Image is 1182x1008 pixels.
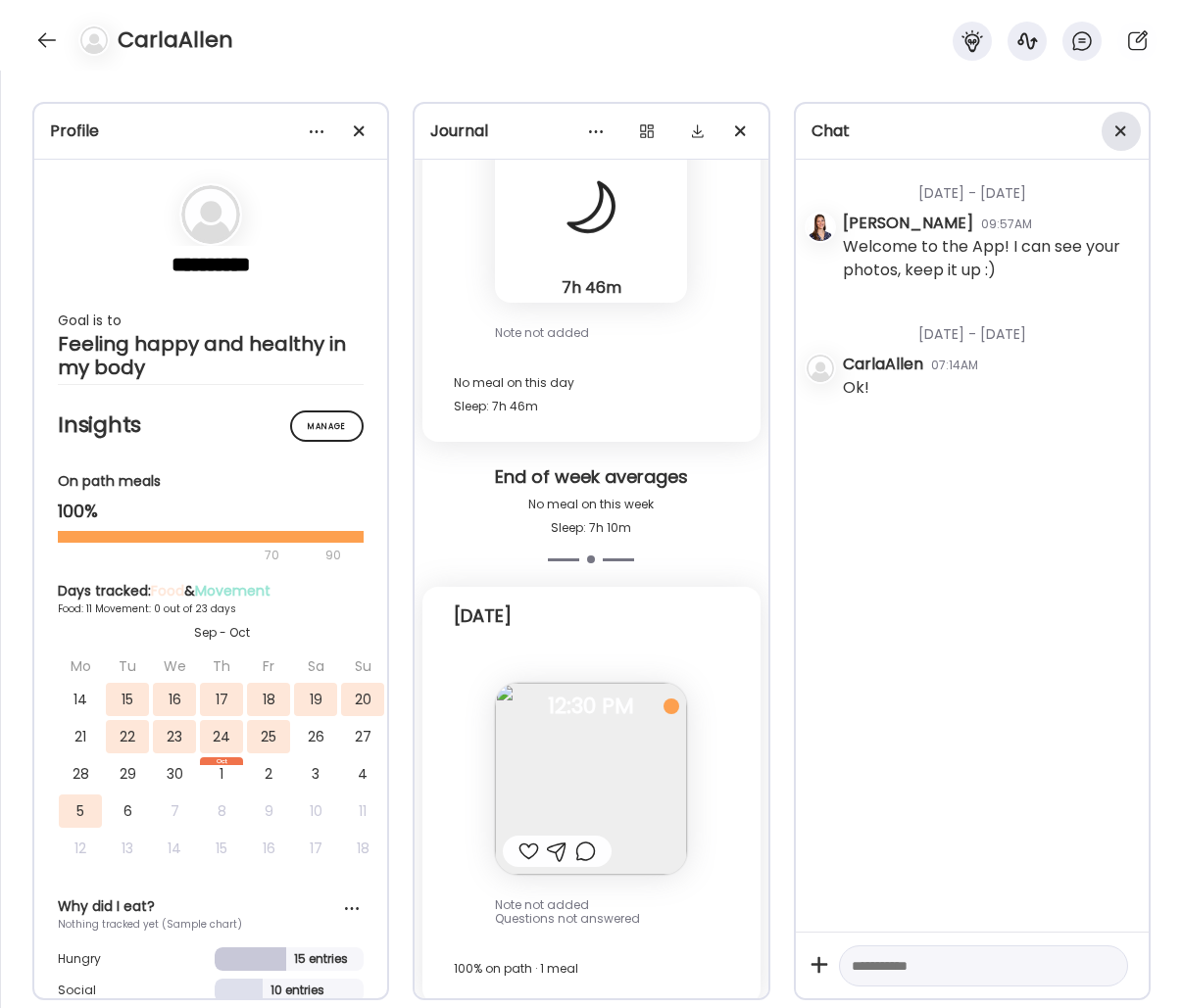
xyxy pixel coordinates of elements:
[294,720,337,753] div: 26
[106,832,149,865] div: 13
[294,757,337,791] div: 3
[807,214,834,241] img: avatars%2FI7glDmu294XZYZYHk6UXYoQIUhT2
[341,649,384,683] div: Su
[271,979,324,1002] div: 10 entries
[454,604,728,628] div: [DATE]
[59,720,102,753] div: 21
[59,757,102,791] div: 28
[58,471,364,492] div: On path meals
[843,160,1133,212] div: [DATE] - [DATE]
[200,757,243,791] div: 1
[503,277,679,298] div: 7h 46m
[294,649,337,683] div: Sa
[294,947,348,971] div: 15 entries
[59,794,102,828] div: 5
[58,500,364,523] div: 100%
[58,332,364,379] div: Feeling happy and healthy in my body
[58,581,385,601] div: Days tracked: &
[59,832,102,865] div: 12
[931,357,978,374] div: 07:14AM
[106,757,149,791] div: 29
[58,410,364,440] h2: Insights
[50,120,371,143] div: Profile
[247,832,290,865] div: 16
[153,649,196,683] div: We
[153,794,196,828] div: 7
[247,683,290,716] div: 18
[80,26,108,54] img: bg-avatar-default.svg
[247,794,290,828] div: 9
[495,683,687,875] img: images%2FPNpV7F6dRaXHckgRrS5x9guCJxV2%2FbSa1bToLluYWyHt1P6Bo%2FMUBx9Suno2oMv9i6GCjS_240
[59,683,102,716] div: 14
[294,794,337,828] div: 10
[843,301,1133,353] div: [DATE] - [DATE]
[200,832,243,865] div: 15
[195,581,271,600] span: Movement
[200,794,243,828] div: 8
[58,896,364,917] div: Why did I eat?
[58,947,207,971] div: Hungry
[323,544,343,567] div: 90
[153,720,196,753] div: 23
[58,601,385,616] div: Food: 11 Movement: 0 out of 23 days
[341,832,384,865] div: 18
[58,979,207,1002] div: Social
[200,757,243,765] div: Oct
[430,465,752,493] div: End of week averages
[118,24,233,56] h4: CarlaAllen
[58,544,320,567] div: 70
[812,120,1133,143] div: Chat
[341,794,384,828] div: 11
[495,697,687,715] span: 12:30 PM
[843,376,869,400] div: Ok!
[341,757,384,791] div: 4
[200,720,243,753] div: 24
[247,720,290,753] div: 25
[981,216,1032,233] div: 09:57AM
[430,120,752,143] div: Journal
[153,683,196,716] div: 16
[341,683,384,716] div: 20
[106,794,149,828] div: 6
[247,649,290,683] div: Fr
[59,649,102,683] div: Mo
[181,185,240,244] img: bg-avatar-default.svg
[807,355,834,382] img: bg-avatar-default.svg
[454,371,728,418] div: No meal on this day Sleep: 7h 46m
[153,757,196,791] div: 30
[495,896,589,913] span: Note not added
[843,353,923,376] div: CarlaAllen
[200,649,243,683] div: Th
[454,957,728,981] div: 100% on path · 1 meal
[106,649,149,683] div: Tu
[495,324,589,341] span: Note not added
[106,720,149,753] div: 22
[151,581,184,600] span: Food
[58,309,364,332] div: Goal is to
[58,624,385,642] div: Sep - Oct
[341,720,384,753] div: 27
[247,757,290,791] div: 2
[843,212,973,235] div: [PERSON_NAME]
[294,683,337,716] div: 19
[106,683,149,716] div: 15
[58,917,364,932] div: Nothing tracked yet (Sample chart)
[495,910,640,927] span: Questions not answered
[294,832,337,865] div: 17
[153,832,196,865] div: 14
[290,410,364,442] div: Manage
[200,683,243,716] div: 17
[843,235,1133,282] div: Welcome to the App! I can see your photos, keep it up :)
[430,493,752,540] div: No meal on this week Sleep: 7h 10m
